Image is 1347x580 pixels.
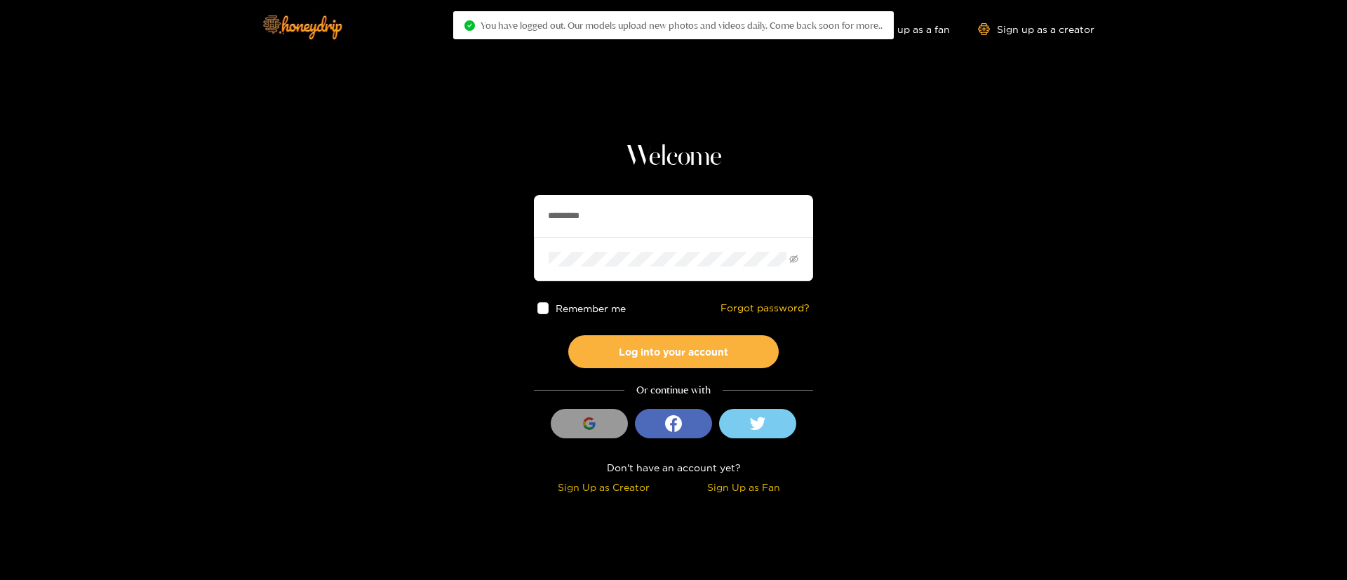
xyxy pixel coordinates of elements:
a: Sign up as a creator [978,23,1094,35]
a: Sign up as a fan [854,23,950,35]
a: Forgot password? [721,302,810,314]
div: Sign Up as Creator [537,479,670,495]
h1: Welcome [534,140,813,174]
div: Don't have an account yet? [534,459,813,476]
div: Sign Up as Fan [677,479,810,495]
span: You have logged out. Our models upload new photos and videos daily. Come back soon for more.. [481,20,883,31]
span: check-circle [464,20,475,31]
div: Or continue with [534,382,813,398]
button: Log into your account [568,335,779,368]
span: Remember me [556,303,626,313]
span: eye-invisible [789,255,798,264]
